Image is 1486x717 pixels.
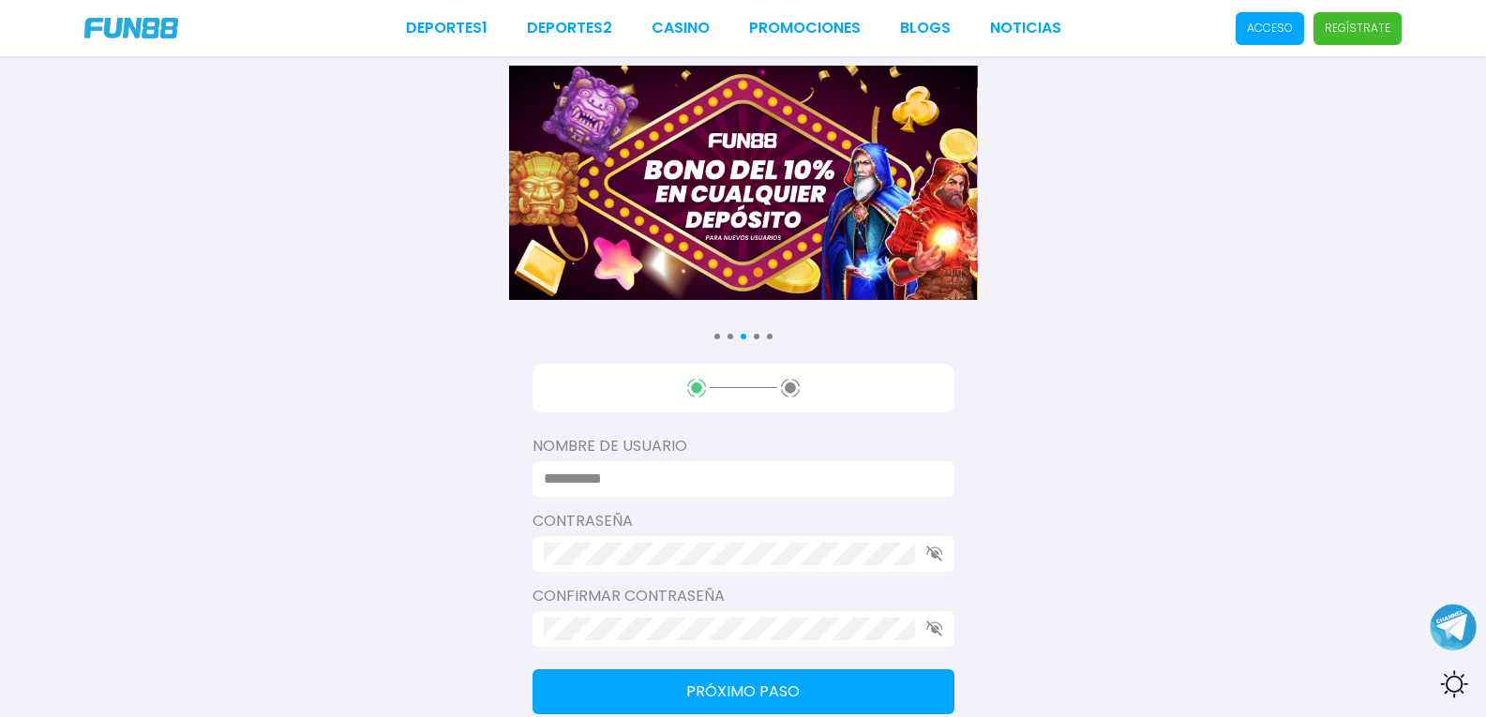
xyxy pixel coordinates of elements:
[533,510,954,532] label: Contraseña
[977,66,1446,300] img: Banner
[1247,20,1293,37] p: Acceso
[749,17,861,39] a: Promociones
[1430,661,1477,708] div: Switch theme
[533,435,954,457] label: Nombre de usuario
[990,17,1061,39] a: NOTICIAS
[84,18,178,38] img: Company Logo
[1430,603,1477,651] button: Join telegram channel
[900,17,951,39] a: BLOGS
[406,17,488,39] a: Deportes1
[533,585,954,607] label: Confirmar contraseña
[652,17,710,39] a: CASINO
[1325,20,1390,37] p: Regístrate
[508,66,977,300] img: Banner
[533,669,954,714] button: Próximo paso
[527,17,612,39] a: Deportes2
